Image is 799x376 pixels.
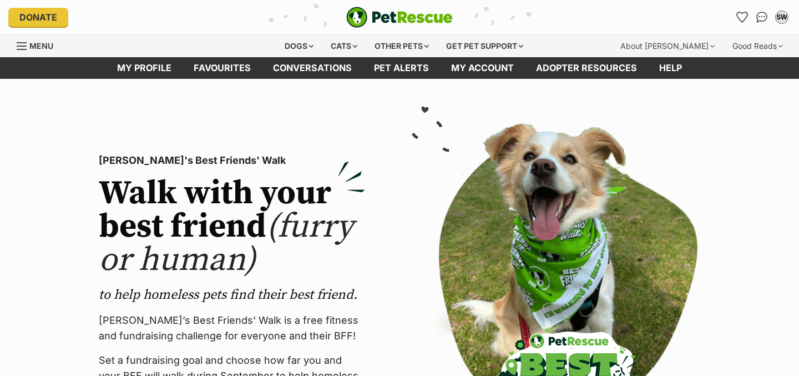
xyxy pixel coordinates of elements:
[99,153,365,168] p: [PERSON_NAME]'s Best Friends' Walk
[776,12,787,23] div: SW
[106,57,183,79] a: My profile
[756,12,768,23] img: chat-41dd97257d64d25036548639549fe6c8038ab92f7586957e7f3b1b290dea8141.svg
[262,57,363,79] a: conversations
[346,7,453,28] img: logo-e224e6f780fb5917bec1dbf3a21bbac754714ae5b6737aabdf751b685950b380.svg
[323,35,365,57] div: Cats
[99,313,365,344] p: [PERSON_NAME]’s Best Friends' Walk is a free fitness and fundraising challenge for everyone and t...
[367,35,437,57] div: Other pets
[440,57,525,79] a: My account
[733,8,791,26] ul: Account quick links
[725,35,791,57] div: Good Reads
[525,57,648,79] a: Adopter resources
[8,8,68,27] a: Donate
[773,8,791,26] button: My account
[648,57,693,79] a: Help
[99,177,365,277] h2: Walk with your best friend
[346,7,453,28] a: PetRescue
[17,35,61,55] a: Menu
[183,57,262,79] a: Favourites
[29,41,53,51] span: Menu
[753,8,771,26] a: Conversations
[438,35,531,57] div: Get pet support
[99,286,365,304] p: to help homeless pets find their best friend.
[99,206,353,281] span: (furry or human)
[733,8,751,26] a: Favourites
[277,35,321,57] div: Dogs
[363,57,440,79] a: Pet alerts
[613,35,722,57] div: About [PERSON_NAME]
